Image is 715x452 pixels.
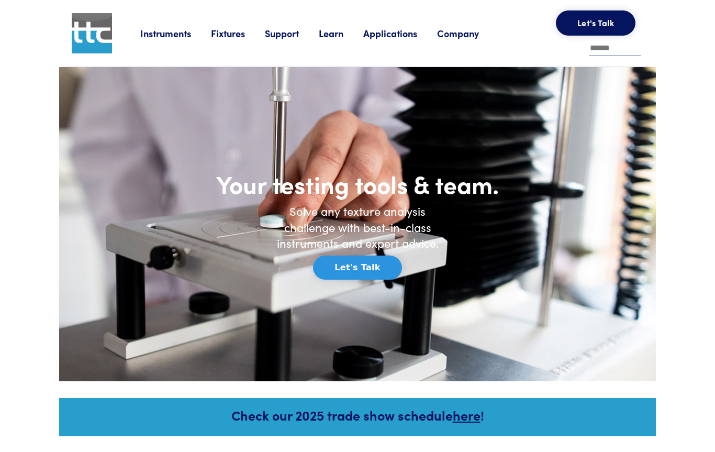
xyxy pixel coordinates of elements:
a: Instruments [140,27,211,40]
h5: Check our 2025 trade show schedule ! [73,406,642,424]
a: Fixtures [211,27,265,40]
a: Support [265,27,319,40]
h1: Your testing tools & team. [180,169,535,199]
button: Let's Talk [556,10,635,36]
h6: Solve any texture analysis challenge with best-in-class instruments and expert advice. [269,203,446,251]
a: Learn [319,27,363,40]
a: here [453,406,481,424]
a: Company [437,27,499,40]
a: Applications [363,27,437,40]
img: ttc_logo_1x1_v1.0.png [72,13,112,53]
button: Let's Talk [313,256,401,280]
